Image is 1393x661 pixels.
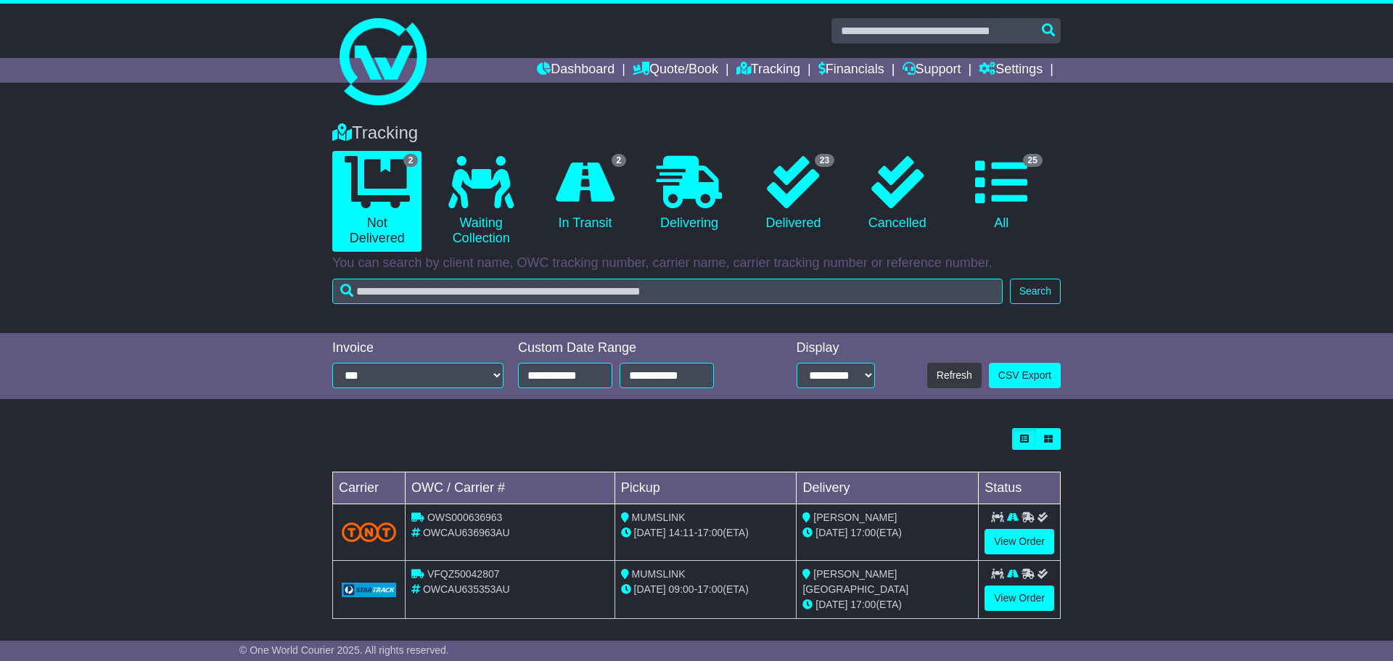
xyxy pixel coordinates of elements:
div: - (ETA) [621,582,791,597]
td: Status [979,472,1061,504]
div: Display [797,340,875,356]
a: Settings [979,58,1043,83]
div: - (ETA) [621,525,791,541]
td: Delivery [797,472,979,504]
a: CSV Export [989,363,1061,388]
a: 2 In Transit [541,151,630,237]
a: Financials [818,58,884,83]
a: Quote/Book [633,58,718,83]
div: (ETA) [802,597,972,612]
div: Tracking [325,123,1068,144]
span: [DATE] [815,599,847,610]
a: Dashboard [537,58,615,83]
div: Custom Date Range [518,340,751,356]
span: [PERSON_NAME][GEOGRAPHIC_DATA] [802,568,908,595]
a: View Order [985,529,1054,554]
div: Invoice [332,340,504,356]
a: Cancelled [852,151,942,237]
span: 17:00 [697,583,723,595]
td: OWC / Carrier # [406,472,615,504]
span: 14:11 [669,527,694,538]
p: You can search by client name, OWC tracking number, carrier name, carrier tracking number or refe... [332,255,1061,271]
span: 23 [815,154,834,167]
img: GetCarrierServiceLogo [342,583,396,597]
span: © One World Courier 2025. All rights reserved. [239,644,449,656]
a: View Order [985,586,1054,611]
span: 17:00 [850,599,876,610]
span: 17:00 [850,527,876,538]
span: VFQZ50042807 [427,568,500,580]
span: [DATE] [634,527,666,538]
td: Carrier [333,472,406,504]
span: OWCAU636963AU [423,527,510,538]
span: 2 [403,154,419,167]
a: Waiting Collection [436,151,525,252]
span: [PERSON_NAME] [813,512,897,523]
td: Pickup [615,472,797,504]
img: TNT_Domestic.png [342,522,396,542]
span: [DATE] [815,527,847,538]
a: Delivering [644,151,734,237]
span: 17:00 [697,527,723,538]
a: 2 Not Delivered [332,151,422,252]
span: MUMSLINK [632,512,686,523]
span: 2 [612,154,627,167]
a: 25 All [957,151,1046,237]
span: MUMSLINK [632,568,686,580]
span: OWCAU635353AU [423,583,510,595]
a: Support [903,58,961,83]
a: Tracking [736,58,800,83]
span: 25 [1023,154,1043,167]
div: (ETA) [802,525,972,541]
span: 09:00 [669,583,694,595]
button: Refresh [927,363,982,388]
span: OWS000636963 [427,512,503,523]
span: [DATE] [634,583,666,595]
a: 23 Delivered [749,151,838,237]
button: Search [1010,279,1061,304]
